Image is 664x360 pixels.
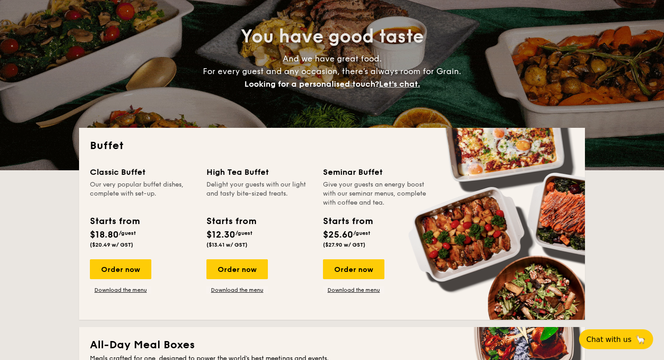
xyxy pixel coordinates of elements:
[90,286,151,294] a: Download the menu
[90,242,133,248] span: ($20.49 w/ GST)
[323,229,353,240] span: $25.60
[90,259,151,279] div: Order now
[90,229,119,240] span: $18.80
[635,334,646,345] span: 🦙
[206,215,256,228] div: Starts from
[323,242,365,248] span: ($27.90 w/ GST)
[579,329,653,349] button: Chat with us🦙
[379,79,420,89] span: Let's chat.
[90,215,139,228] div: Starts from
[90,338,574,352] h2: All-Day Meal Boxes
[206,229,235,240] span: $12.30
[323,166,429,178] div: Seminar Buffet
[323,180,429,207] div: Give your guests an energy boost with our seminar menus, complete with coffee and tea.
[206,242,248,248] span: ($13.41 w/ GST)
[206,286,268,294] a: Download the menu
[586,335,631,344] span: Chat with us
[241,26,424,47] span: You have good taste
[90,139,574,153] h2: Buffet
[206,166,312,178] div: High Tea Buffet
[323,215,372,228] div: Starts from
[119,230,136,236] span: /guest
[206,180,312,207] div: Delight your guests with our light and tasty bite-sized treats.
[323,286,384,294] a: Download the menu
[353,230,370,236] span: /guest
[90,166,196,178] div: Classic Buffet
[206,259,268,279] div: Order now
[244,79,379,89] span: Looking for a personalised touch?
[323,259,384,279] div: Order now
[90,180,196,207] div: Our very popular buffet dishes, complete with set-up.
[203,54,461,89] span: And we have great food. For every guest and any occasion, there’s always room for Grain.
[235,230,253,236] span: /guest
